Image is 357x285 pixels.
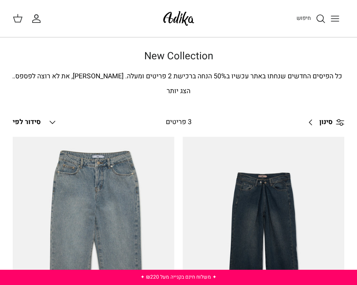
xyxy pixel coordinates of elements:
button: Toggle menu [326,9,344,28]
span: חיפוש [297,14,311,22]
span: כל הפיסים החדשים שנחתו באתר עכשיו ב50% הנחה ברכישת 2 פריטים ומעלה. [PERSON_NAME], את לא רוצה לפספ... [11,71,342,92]
button: סידור לפי [13,113,58,132]
a: חיפוש [297,14,326,24]
span: סינון [319,117,332,128]
a: החשבון שלי [31,14,45,24]
a: סינון [302,112,344,133]
span: סידור לפי [13,117,41,127]
h1: New Collection [13,50,344,63]
img: Adika IL [161,8,197,28]
div: 3 פריטים [135,117,222,128]
p: הצג יותר [13,86,344,97]
a: ✦ משלוח חינם בקנייה מעל ₪220 ✦ [140,273,217,281]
